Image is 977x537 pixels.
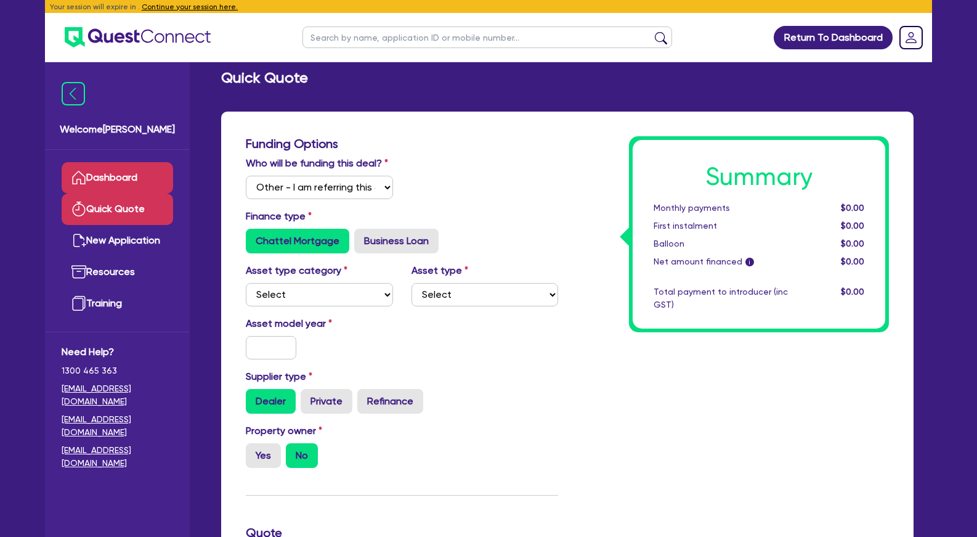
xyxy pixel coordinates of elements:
[644,219,797,232] div: First instalment
[357,389,423,414] label: Refinance
[745,258,754,266] span: i
[246,369,312,384] label: Supplier type
[62,82,85,105] img: icon-menu-close
[644,255,797,268] div: Net amount financed
[62,444,173,470] a: [EMAIL_ADDRESS][DOMAIN_NAME]
[841,221,864,231] span: $0.00
[62,413,173,439] a: [EMAIL_ADDRESS][DOMAIN_NAME]
[644,202,797,215] div: Monthly payments
[841,239,864,248] span: $0.00
[62,345,173,359] span: Need Help?
[411,263,468,278] label: Asset type
[60,122,175,137] span: Welcome [PERSON_NAME]
[246,424,322,438] label: Property owner
[246,229,349,253] label: Chattel Mortgage
[62,225,173,256] a: New Application
[841,287,864,297] span: $0.00
[654,162,864,192] h1: Summary
[246,263,347,278] label: Asset type category
[65,27,211,47] img: quest-connect-logo-blue
[644,237,797,250] div: Balloon
[301,389,352,414] label: Private
[62,194,173,225] a: Quick Quote
[841,203,864,213] span: $0.00
[286,443,318,468] label: No
[302,27,672,48] input: Search by name, application ID or mobile number...
[895,22,927,54] a: Dropdown toggle
[246,209,312,224] label: Finance type
[62,256,173,288] a: Resources
[246,136,558,151] h3: Funding Options
[142,1,238,12] button: Continue your session here.
[62,382,173,408] a: [EMAIL_ADDRESS][DOMAIN_NAME]
[841,256,864,266] span: $0.00
[62,288,173,319] a: Training
[246,443,281,468] label: Yes
[774,26,893,49] a: Return To Dashboard
[71,296,86,311] img: training
[354,229,439,253] label: Business Loan
[644,285,797,311] div: Total payment to introducer (inc GST)
[246,156,388,171] label: Who will be funding this deal?
[246,389,296,414] label: Dealer
[71,202,86,216] img: quick-quote
[62,364,173,377] span: 1300 465 363
[221,69,308,87] h2: Quick Quote
[71,264,86,279] img: resources
[71,233,86,248] img: new-application
[62,162,173,194] a: Dashboard
[237,316,402,331] label: Asset model year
